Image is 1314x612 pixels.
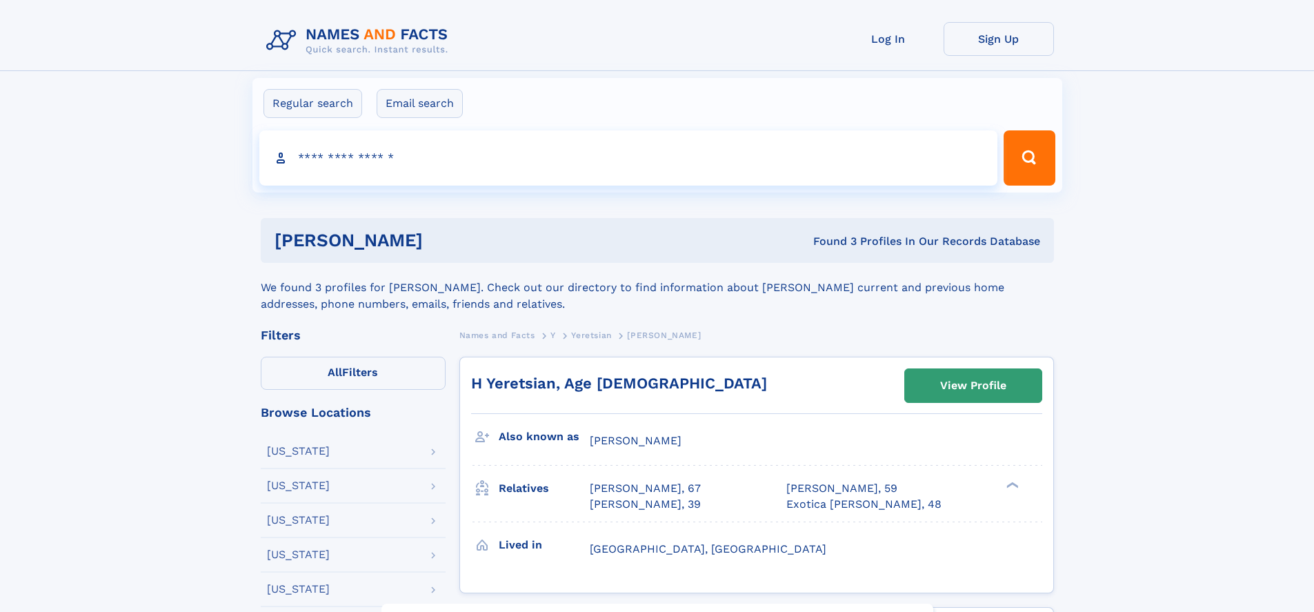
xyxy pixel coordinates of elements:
[261,406,446,419] div: Browse Locations
[471,375,767,392] a: H Yeretsian, Age [DEMOGRAPHIC_DATA]
[550,330,556,340] span: Y
[261,329,446,342] div: Filters
[590,497,701,512] a: [PERSON_NAME], 39
[550,326,556,344] a: Y
[267,515,330,526] div: [US_STATE]
[261,357,446,390] label: Filters
[261,263,1054,313] div: We found 3 profiles for [PERSON_NAME]. Check out our directory to find information about [PERSON_...
[590,434,681,447] span: [PERSON_NAME]
[590,481,701,496] a: [PERSON_NAME], 67
[267,584,330,595] div: [US_STATE]
[571,330,611,340] span: Yeretsian
[1003,481,1019,490] div: ❯
[833,22,944,56] a: Log In
[377,89,463,118] label: Email search
[944,22,1054,56] a: Sign Up
[267,480,330,491] div: [US_STATE]
[618,234,1040,249] div: Found 3 Profiles In Our Records Database
[571,326,611,344] a: Yeretsian
[627,330,701,340] span: [PERSON_NAME]
[261,22,459,59] img: Logo Names and Facts
[786,497,942,512] a: Exotica [PERSON_NAME], 48
[259,130,998,186] input: search input
[499,533,590,557] h3: Lived in
[263,89,362,118] label: Regular search
[905,369,1042,402] a: View Profile
[459,326,535,344] a: Names and Facts
[499,425,590,448] h3: Also known as
[267,446,330,457] div: [US_STATE]
[267,549,330,560] div: [US_STATE]
[940,370,1006,402] div: View Profile
[328,366,342,379] span: All
[499,477,590,500] h3: Relatives
[1004,130,1055,186] button: Search Button
[786,481,897,496] a: [PERSON_NAME], 59
[590,542,826,555] span: [GEOGRAPHIC_DATA], [GEOGRAPHIC_DATA]
[275,232,618,249] h1: [PERSON_NAME]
